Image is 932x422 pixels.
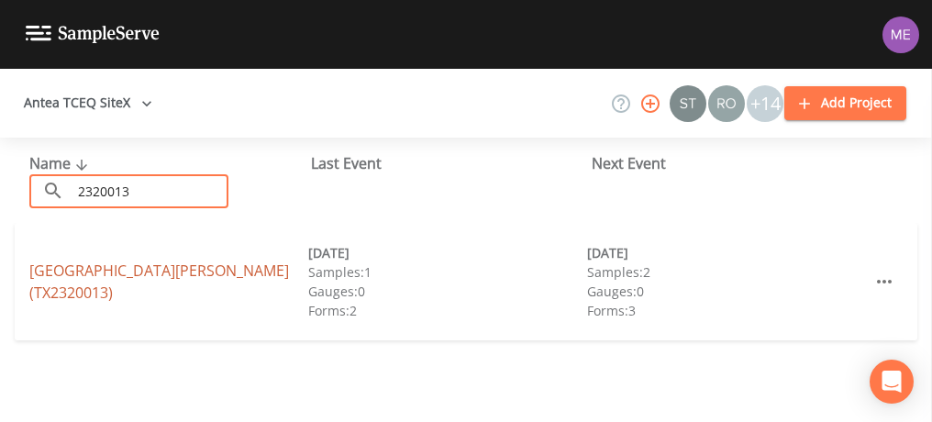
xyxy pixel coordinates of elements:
[308,262,587,282] div: Samples: 1
[870,360,914,404] div: Open Intercom Messenger
[670,85,706,122] img: c0670e89e469b6405363224a5fca805c
[17,86,160,120] button: Antea TCEQ SiteX
[587,282,866,301] div: Gauges: 0
[587,262,866,282] div: Samples: 2
[72,174,228,208] input: Search Projects
[784,86,906,120] button: Add Project
[308,301,587,320] div: Forms: 2
[708,85,745,122] img: 7e5c62b91fde3b9fc00588adc1700c9a
[29,261,289,303] a: [GEOGRAPHIC_DATA][PERSON_NAME] (TX2320013)
[311,152,593,174] div: Last Event
[669,85,707,122] div: Stan Porter
[587,301,866,320] div: Forms: 3
[26,26,160,43] img: logo
[707,85,746,122] div: Rodolfo Ramirez
[308,282,587,301] div: Gauges: 0
[882,17,919,53] img: d4d65db7c401dd99d63b7ad86343d265
[587,243,866,262] div: [DATE]
[747,85,783,122] div: +14
[308,243,587,262] div: [DATE]
[29,153,93,173] span: Name
[592,152,873,174] div: Next Event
